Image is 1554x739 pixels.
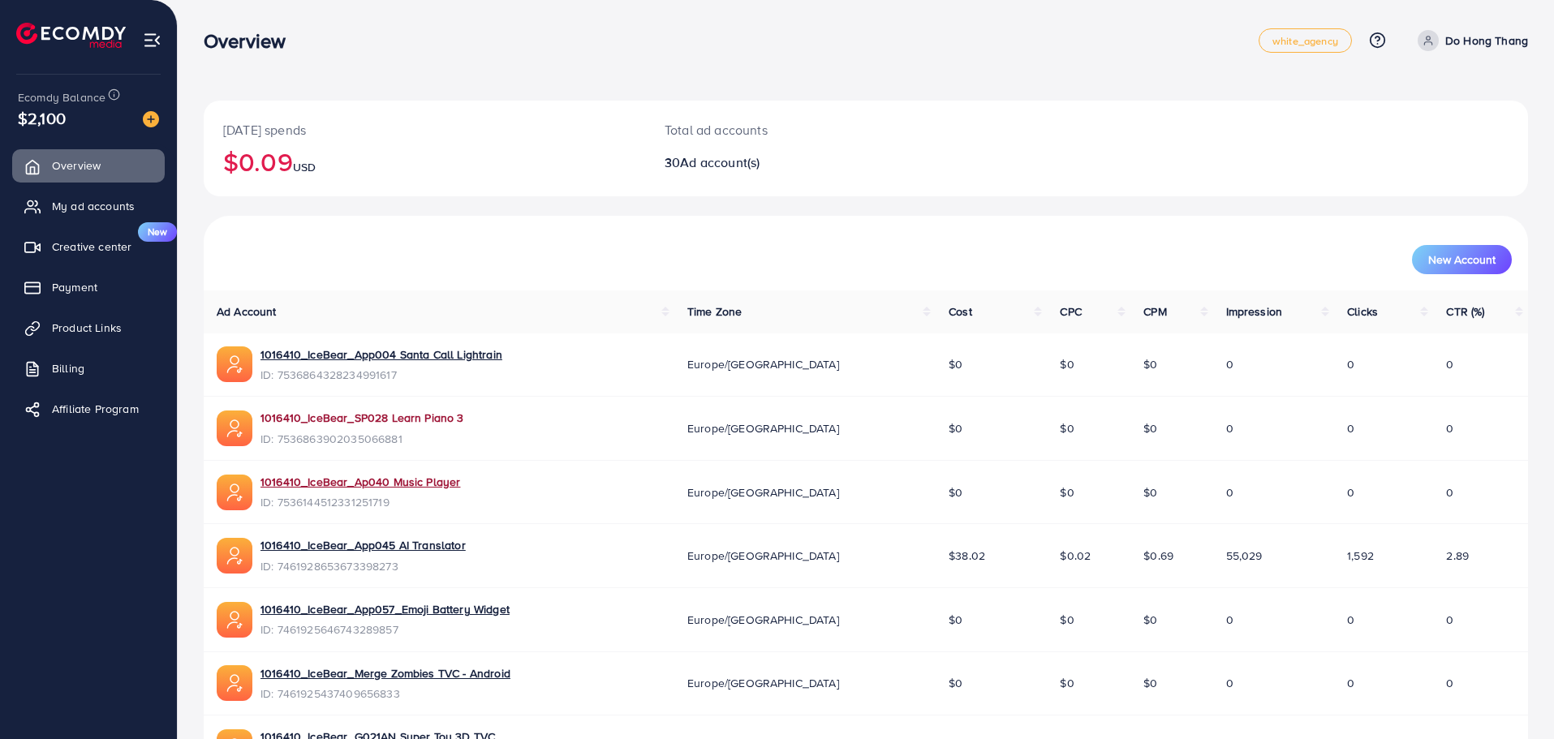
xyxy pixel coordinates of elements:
img: menu [143,31,161,49]
span: Billing [52,360,84,376]
span: 0 [1226,484,1233,501]
span: $2,100 [18,106,66,130]
span: 0 [1347,356,1354,372]
span: ID: 7461925437409656833 [260,685,510,702]
h2: 30 [665,155,957,170]
span: CPM [1143,303,1166,320]
span: $0 [1060,420,1074,436]
span: 0 [1446,484,1453,501]
span: Ecomdy Balance [18,89,105,105]
span: 0 [1347,675,1354,691]
img: ic-ads-acc.e4c84228.svg [217,665,252,701]
span: Creative center [52,238,131,255]
p: Total ad accounts [665,120,957,140]
span: Europe/[GEOGRAPHIC_DATA] [687,420,839,436]
span: 0 [1347,484,1354,501]
span: Europe/[GEOGRAPHIC_DATA] [687,484,839,501]
span: Ad Account [217,303,277,320]
a: Do Hong Thang [1411,30,1528,51]
a: 1016410_IceBear_SP028 Learn Piano 3 [260,410,464,426]
span: Product Links [52,320,122,336]
span: Ad account(s) [680,153,760,171]
span: 0 [1226,356,1233,372]
img: ic-ads-acc.e4c84228.svg [217,602,252,638]
p: Do Hong Thang [1445,31,1528,50]
img: ic-ads-acc.e4c84228.svg [217,410,252,446]
p: [DATE] spends [223,120,626,140]
span: $0 [1143,675,1157,691]
h2: $0.09 [223,146,626,177]
a: 1016410_IceBear_Merge Zombies TVC - Android [260,665,510,681]
span: New [138,222,177,242]
span: $0.02 [1060,548,1091,564]
span: $0 [1143,356,1157,372]
span: 0 [1446,356,1453,372]
span: 0 [1226,675,1233,691]
img: logo [16,23,126,48]
a: My ad accounts [12,190,165,222]
span: white_agency [1272,36,1338,46]
span: $0 [1060,484,1074,501]
span: Affiliate Program [52,401,139,417]
a: Overview [12,149,165,182]
a: Creative centerNew [12,230,165,263]
span: My ad accounts [52,198,135,214]
span: $0 [949,356,962,372]
a: 1016410_IceBear_App004 Santa Call Lightrain [260,346,502,363]
a: Affiliate Program [12,393,165,425]
a: 1016410_IceBear_App045 AI Translator [260,537,466,553]
span: Payment [52,279,97,295]
span: $0.69 [1143,548,1173,564]
a: 1016410_IceBear_Ap040 Music Player [260,474,460,490]
span: New Account [1428,254,1496,265]
button: New Account [1412,245,1512,274]
span: ID: 7461925646743289857 [260,621,510,638]
span: 0 [1226,612,1233,628]
span: 0 [1226,420,1233,436]
img: ic-ads-acc.e4c84228.svg [217,538,252,574]
span: $0 [1143,420,1157,436]
a: Product Links [12,311,165,344]
span: $0 [949,612,962,628]
span: $38.02 [949,548,985,564]
span: Cost [949,303,972,320]
span: $0 [949,675,962,691]
span: 0 [1347,612,1354,628]
span: Europe/[GEOGRAPHIC_DATA] [687,675,839,691]
span: ID: 7461928653673398273 [260,558,466,574]
img: ic-ads-acc.e4c84228.svg [217,346,252,382]
span: $0 [1060,356,1074,372]
img: image [143,111,159,127]
span: 2.89 [1446,548,1469,564]
span: Europe/[GEOGRAPHIC_DATA] [687,356,839,372]
span: CTR (%) [1446,303,1484,320]
a: white_agency [1259,28,1352,53]
iframe: Chat [1485,666,1542,727]
a: Payment [12,271,165,303]
span: 1,592 [1347,548,1374,564]
span: $0 [949,484,962,501]
img: ic-ads-acc.e4c84228.svg [217,475,252,510]
span: $0 [1060,612,1074,628]
span: 0 [1446,675,1453,691]
span: 0 [1446,612,1453,628]
a: 1016410_IceBear_App057_Emoji Battery Widget [260,601,510,617]
span: 0 [1347,420,1354,436]
span: Europe/[GEOGRAPHIC_DATA] [687,612,839,628]
span: USD [293,159,316,175]
span: $0 [1060,675,1074,691]
span: 0 [1446,420,1453,436]
span: Time Zone [687,303,742,320]
span: $0 [1143,484,1157,501]
span: $0 [949,420,962,436]
span: Clicks [1347,303,1378,320]
span: Overview [52,157,101,174]
span: ID: 7536864328234991617 [260,367,502,383]
span: Impression [1226,303,1283,320]
span: Europe/[GEOGRAPHIC_DATA] [687,548,839,564]
a: Billing [12,352,165,385]
h3: Overview [204,29,299,53]
span: ID: 7536144512331251719 [260,494,460,510]
span: 55,029 [1226,548,1263,564]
